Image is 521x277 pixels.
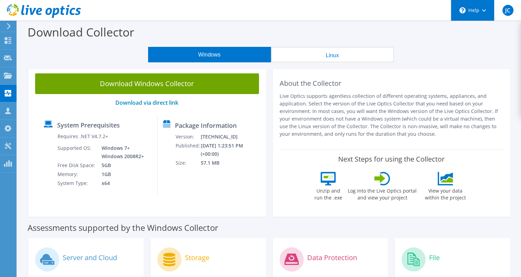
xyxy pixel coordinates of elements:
p: Live Optics supports agentless collection of different operating systems, appliances, and applica... [280,92,503,138]
td: Windows 7+ Windows 2008R2+ [96,144,145,161]
button: Linux [271,47,394,62]
svg: \n [459,7,466,13]
label: Package Information [175,122,237,129]
td: Free Disk Space: [57,161,96,170]
td: 57.1 MB [200,158,262,167]
label: Log into the Live Optics portal and view your project [347,185,417,201]
label: System Prerequisites [57,122,120,129]
label: Requires .NET V4.7.2+ [58,133,108,140]
td: 5GB [96,161,145,170]
td: Supported OS: [57,144,96,161]
a: Download Windows Collector [35,73,259,94]
h2: About the Collector [280,79,503,88]
button: Windows [148,47,271,62]
td: x64 [96,179,145,188]
label: Next Steps for using the Collector [338,155,445,163]
label: Storage [185,254,209,261]
label: View your data within the project [420,185,470,201]
td: Memory: [57,170,96,179]
a: Download via direct link [115,99,178,106]
td: [TECHNICAL_ID] [200,132,262,141]
label: Server and Cloud [63,254,117,261]
td: Version: [175,132,200,141]
label: File [429,254,440,261]
label: Download Collector [28,24,134,40]
label: Assessments supported by the Windows Collector [28,224,218,231]
label: Unzip and run the .exe [312,185,344,201]
td: [DATE] 1:23:51 PM (+00:00) [200,141,262,158]
td: Size: [175,158,200,167]
td: System Type: [57,179,96,188]
label: Data Protection [307,254,357,261]
td: 1GB [96,170,145,179]
span: JC [502,5,513,16]
td: Published: [175,141,200,158]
